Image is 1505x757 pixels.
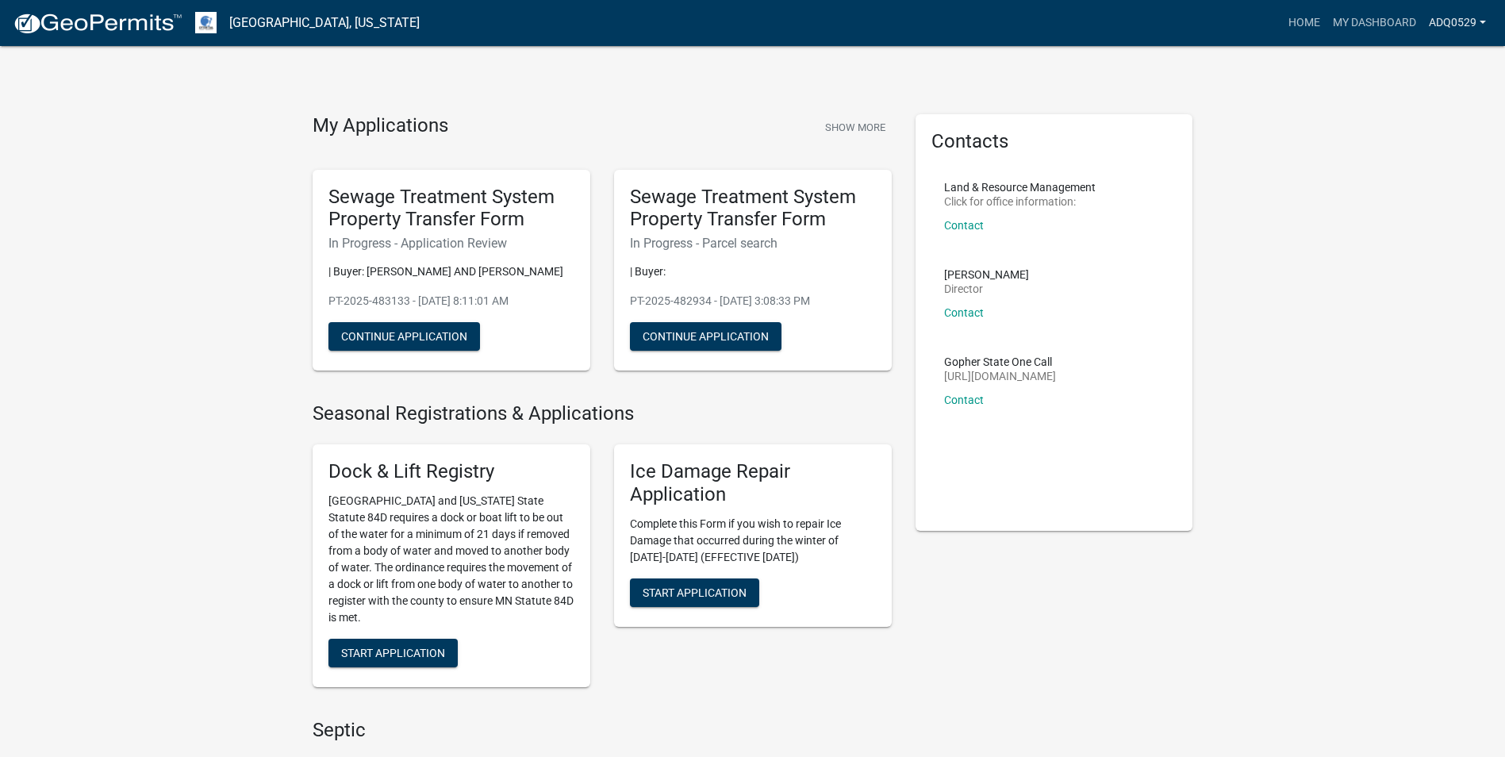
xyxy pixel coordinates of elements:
p: [PERSON_NAME] [944,269,1029,280]
p: Director [944,283,1029,294]
p: | Buyer: [PERSON_NAME] AND [PERSON_NAME] [328,263,574,280]
a: My Dashboard [1326,8,1422,38]
p: PT-2025-483133 - [DATE] 8:11:01 AM [328,293,574,309]
p: [GEOGRAPHIC_DATA] and [US_STATE] State Statute 84D requires a dock or boat lift to be out of the ... [328,493,574,626]
button: Continue Application [328,322,480,351]
a: Contact [944,394,984,406]
a: [GEOGRAPHIC_DATA], [US_STATE] [229,10,420,37]
p: [URL][DOMAIN_NAME] [944,371,1056,382]
h5: Contacts [931,130,1177,153]
h6: In Progress - Parcel search [630,236,876,251]
span: Start Application [643,586,747,598]
a: Contact [944,219,984,232]
h5: Dock & Lift Registry [328,460,574,483]
a: adq0529 [1422,8,1492,38]
button: Start Application [328,639,458,667]
h6: In Progress - Application Review [328,236,574,251]
h5: Sewage Treatment System Property Transfer Form [630,186,876,232]
a: Home [1282,8,1326,38]
img: Otter Tail County, Minnesota [195,12,217,33]
button: Start Application [630,578,759,607]
p: PT-2025-482934 - [DATE] 3:08:33 PM [630,293,876,309]
p: Complete this Form if you wish to repair Ice Damage that occurred during the winter of [DATE]-[DA... [630,516,876,566]
p: Land & Resource Management [944,182,1096,193]
h5: Sewage Treatment System Property Transfer Form [328,186,574,232]
button: Show More [819,114,892,140]
button: Continue Application [630,322,781,351]
p: Gopher State One Call [944,356,1056,367]
h4: Septic [313,719,892,742]
h5: Ice Damage Repair Application [630,460,876,506]
a: Contact [944,306,984,319]
p: | Buyer: [630,263,876,280]
p: Click for office information: [944,196,1096,207]
h4: My Applications [313,114,448,138]
h4: Seasonal Registrations & Applications [313,402,892,425]
span: Start Application [341,646,445,659]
